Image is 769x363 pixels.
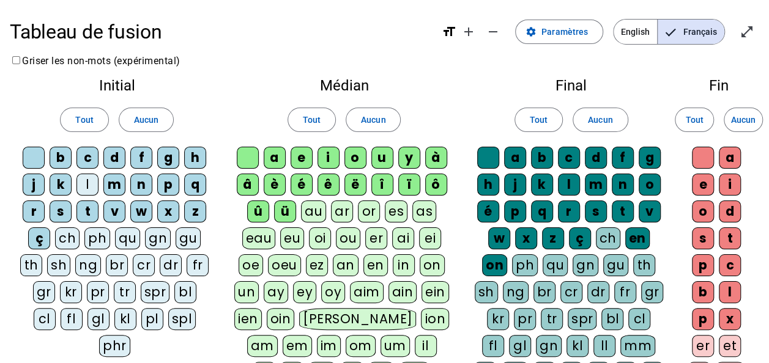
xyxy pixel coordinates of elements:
button: Aucun [346,108,401,132]
button: Aucun [119,108,174,132]
div: t [719,227,741,249]
div: th [633,254,655,276]
div: um [381,335,410,357]
button: Tout [288,108,336,132]
mat-button-toggle-group: Language selection [613,19,725,45]
div: oeu [268,254,301,276]
div: spr [141,281,170,303]
div: i [719,174,741,196]
div: spr [568,308,597,330]
div: c [558,147,580,169]
div: gn [536,335,562,357]
div: gn [145,227,171,249]
div: s [50,200,72,222]
div: m [103,174,125,196]
button: Paramètres [515,20,603,44]
div: gl [509,335,531,357]
div: eau [242,227,276,249]
button: Tout [675,108,714,132]
div: x [719,308,741,330]
div: sh [475,281,498,303]
div: gu [603,254,628,276]
div: r [23,200,45,222]
div: ph [84,227,110,249]
div: s [585,200,607,222]
div: i [318,147,340,169]
div: d [103,147,125,169]
div: o [639,174,661,196]
div: bl [174,281,196,303]
div: a [504,147,526,169]
button: Tout [515,108,563,132]
div: é [477,200,499,222]
div: t [612,200,634,222]
div: o [344,147,366,169]
div: h [477,174,499,196]
div: tr [114,281,136,303]
div: gl [87,308,110,330]
div: ez [306,254,328,276]
div: v [639,200,661,222]
div: p [504,200,526,222]
div: c [76,147,98,169]
div: c [719,254,741,276]
div: qu [115,227,140,249]
div: ë [344,174,366,196]
div: gr [33,281,55,303]
div: eu [280,227,304,249]
span: Français [658,20,724,44]
mat-icon: settings [526,26,537,37]
button: Tout [60,108,108,132]
div: a [264,147,286,169]
div: oin [267,308,295,330]
div: en [625,227,650,249]
div: û [247,200,269,222]
div: om [346,335,376,357]
div: spl [168,308,196,330]
div: p [157,174,179,196]
mat-icon: format_size [442,24,456,39]
div: o [692,200,714,222]
div: th [20,254,42,276]
div: â [237,174,259,196]
div: ph [512,254,538,276]
div: w [130,200,152,222]
span: Aucun [361,112,385,127]
div: kl [114,308,136,330]
span: Paramètres [541,24,588,39]
div: ü [274,200,296,222]
button: Diminuer la taille de la police [481,20,505,44]
div: b [692,281,714,303]
button: Aucun [573,108,628,132]
div: oe [239,254,263,276]
div: cr [560,281,582,303]
div: ng [503,281,529,303]
div: sh [47,254,70,276]
div: cl [628,308,650,330]
button: Aucun [724,108,763,132]
div: am [247,335,278,357]
div: oy [321,281,345,303]
h2: Médian [234,78,454,93]
div: k [50,174,72,196]
div: t [76,200,98,222]
div: fl [61,308,83,330]
mat-icon: open_in_full [740,24,754,39]
div: e [291,147,313,169]
div: q [184,174,206,196]
div: gu [176,227,201,249]
div: j [504,174,526,196]
div: ll [593,335,615,357]
div: gr [641,281,663,303]
div: v [103,200,125,222]
div: é [291,174,313,196]
div: bl [601,308,623,330]
div: p [692,254,714,276]
div: ô [425,174,447,196]
div: x [157,200,179,222]
div: dr [160,254,182,276]
span: Aucun [134,112,158,127]
div: ey [293,281,316,303]
div: ou [336,227,360,249]
div: pr [87,281,109,303]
